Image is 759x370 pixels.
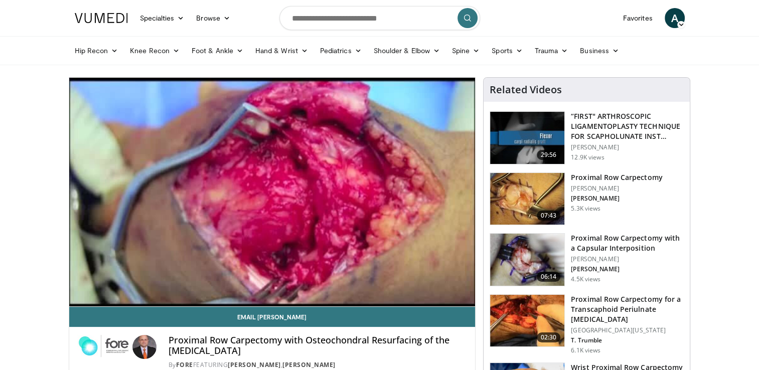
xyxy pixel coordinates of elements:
a: A [665,8,685,28]
a: Sports [486,41,529,61]
a: Knee Recon [124,41,186,61]
img: e19aa116-9160-4336-b0e7-5adeaa8703b7.150x105_q85_crop-smart_upscale.jpg [490,234,564,286]
p: [GEOGRAPHIC_DATA][US_STATE] [571,326,684,334]
a: Foot & Ankle [186,41,249,61]
p: 5.3K views [571,205,600,213]
h3: Proximal Row Carpectomy [571,172,662,182]
a: 29:56 “FIRST" ARTHROSCOPIC LIGAMENTOPLASTY TECHNIQUE FOR SCAPHOLUNATE INST… [PERSON_NAME] 12.9K v... [490,111,684,164]
a: 02:30 Proximal Row Carpectomy for a Transcaphoid Periulnate [MEDICAL_DATA] [GEOGRAPHIC_DATA][US_S... [490,294,684,354]
a: Browse [190,8,236,28]
h4: Proximal Row Carpectomy with Osteochondral Resurfacing of the [MEDICAL_DATA] [169,335,468,356]
h3: Proximal Row Carpectomy with a Capsular Interposition [571,233,684,253]
p: [PERSON_NAME] [571,195,662,203]
a: Spine [446,41,486,61]
a: [PERSON_NAME] [228,360,281,369]
input: Search topics, interventions [279,6,480,30]
h3: “FIRST" ARTHROSCOPIC LIGAMENTOPLASTY TECHNIQUE FOR SCAPHOLUNATE INST… [571,111,684,141]
a: Pediatrics [314,41,368,61]
span: 29:56 [537,150,561,160]
a: Favorites [617,8,659,28]
p: [PERSON_NAME] [571,143,684,151]
p: [PERSON_NAME] [571,265,684,273]
a: Shoulder & Elbow [368,41,446,61]
div: By FEATURING , [169,360,468,369]
h3: Proximal Row Carpectomy for a Transcaphoid Periulnate [MEDICAL_DATA] [571,294,684,324]
img: 675gDJEg-ZBXulSX5hMDoxOjB1O5lLKx_1.150x105_q85_crop-smart_upscale.jpg [490,112,564,164]
span: 06:14 [537,272,561,282]
img: VuMedi Logo [75,13,128,23]
img: Avatar [132,335,157,359]
a: 06:14 Proximal Row Carpectomy with a Capsular Interposition [PERSON_NAME] [PERSON_NAME] 4.5K views [490,233,684,286]
a: Specialties [134,8,191,28]
span: 07:43 [537,211,561,221]
img: e6b90a39-11c4-452a-a579-c84ec927ec26.150x105_q85_crop-smart_upscale.jpg [490,173,564,225]
a: Business [574,41,625,61]
a: 07:43 Proximal Row Carpectomy [PERSON_NAME] [PERSON_NAME] 5.3K views [490,172,684,226]
span: 02:30 [537,332,561,342]
p: 4.5K views [571,275,600,283]
a: Trauma [529,41,574,61]
p: 6.1K views [571,346,600,354]
a: Email [PERSON_NAME] [69,307,476,327]
a: Hip Recon [69,41,124,61]
img: FORE [77,335,128,359]
a: Hand & Wrist [249,41,314,61]
p: [PERSON_NAME] [571,184,662,193]
img: Picture_5_5_3.png.150x105_q85_crop-smart_upscale.jpg [490,295,564,347]
h4: Related Videos [490,84,562,96]
p: 12.9K views [571,153,604,161]
a: [PERSON_NAME] [282,360,336,369]
p: [PERSON_NAME] [571,255,684,263]
video-js: Video Player [69,78,476,307]
a: FORE [176,360,193,369]
p: T. Trumble [571,336,684,344]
